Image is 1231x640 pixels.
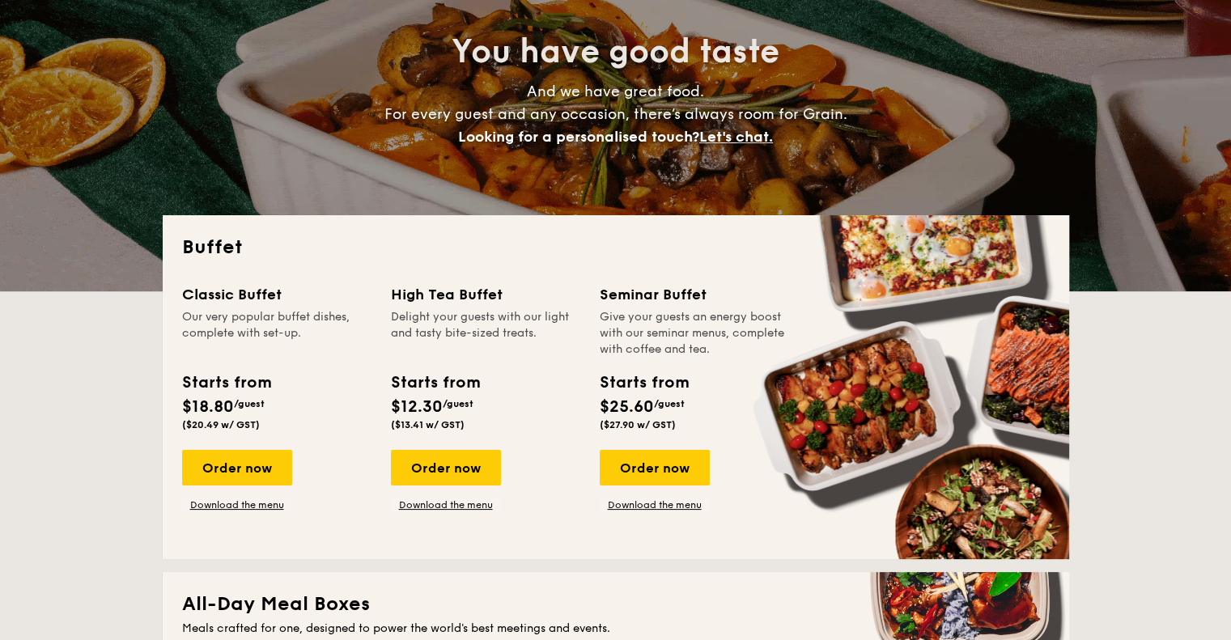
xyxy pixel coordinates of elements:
span: Let's chat. [699,128,773,146]
span: ($27.90 w/ GST) [600,419,676,430]
div: Order now [391,450,501,485]
div: Meals crafted for one, designed to power the world's best meetings and events. [182,621,1050,637]
span: $12.30 [391,397,443,417]
div: Order now [600,450,710,485]
span: ($20.49 w/ GST) [182,419,260,430]
div: Delight your guests with our light and tasty bite-sized treats. [391,309,580,358]
span: /guest [654,398,685,409]
div: Give your guests an energy boost with our seminar menus, complete with coffee and tea. [600,309,789,358]
div: High Tea Buffet [391,283,580,306]
div: Starts from [182,371,270,395]
h2: All-Day Meal Boxes [182,591,1050,617]
div: Starts from [600,371,688,395]
div: Order now [182,450,292,485]
a: Download the menu [600,498,710,511]
span: /guest [234,398,265,409]
span: You have good taste [452,32,779,71]
a: Download the menu [391,498,501,511]
span: Looking for a personalised touch? [458,128,699,146]
h2: Buffet [182,235,1050,261]
span: ($13.41 w/ GST) [391,419,465,430]
div: Our very popular buffet dishes, complete with set-up. [182,309,371,358]
a: Download the menu [182,498,292,511]
span: $25.60 [600,397,654,417]
span: $18.80 [182,397,234,417]
div: Classic Buffet [182,283,371,306]
div: Starts from [391,371,479,395]
span: /guest [443,398,473,409]
div: Seminar Buffet [600,283,789,306]
span: And we have great food. For every guest and any occasion, there’s always room for Grain. [384,83,847,146]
